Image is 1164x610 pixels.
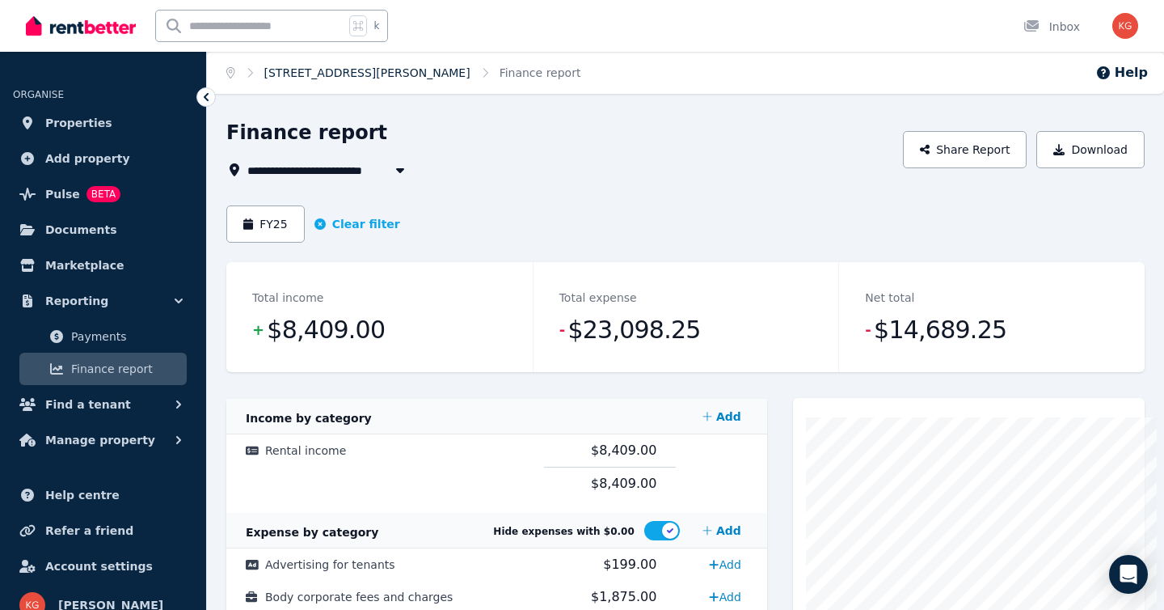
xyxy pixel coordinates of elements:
span: Rental income [265,444,346,457]
div: Inbox [1023,19,1080,35]
span: Account settings [45,557,153,576]
a: Finance report [19,353,187,385]
a: Marketplace [13,249,193,282]
a: Add property [13,142,193,175]
span: k [373,19,379,32]
a: [STREET_ADDRESS][PERSON_NAME] [264,66,470,79]
button: Share Report [903,131,1027,168]
span: $23,098.25 [567,314,700,346]
span: - [865,319,871,341]
button: Reporting [13,285,193,317]
span: Documents [45,220,117,239]
span: Manage property [45,430,155,450]
div: Open Intercom Messenger [1109,555,1148,594]
span: Marketplace [45,256,124,275]
span: Reporting [45,291,108,311]
span: Find a tenant [45,395,131,414]
a: Documents [13,214,193,246]
button: Download [1036,131,1145,168]
a: Help centre [13,479,193,511]
span: - [559,319,565,341]
span: Advertising for tenants [265,558,395,571]
a: Add [696,515,748,547]
span: $1,875.00 [591,589,656,604]
button: FY25 [226,205,305,243]
a: PulseBETA [13,178,193,210]
span: + [252,319,264,341]
span: BETA [86,186,120,202]
span: $8,409.00 [267,314,385,346]
span: Payments [71,327,180,346]
dt: Net total [865,288,914,307]
img: RentBetter [26,14,136,38]
span: Help centre [45,485,120,505]
button: Help [1095,63,1148,83]
span: $14,689.25 [874,314,1006,346]
nav: Breadcrumb [207,52,600,94]
span: Properties [45,113,112,133]
span: $8,409.00 [591,443,656,458]
span: Refer a friend [45,521,133,540]
a: Finance report [500,66,581,79]
span: Expense by category [246,526,378,539]
img: Kieren Gattone [1112,13,1138,39]
dt: Total expense [559,288,637,307]
h1: Finance report [226,120,387,146]
span: Body corporate fees and charges [265,591,453,604]
button: Clear filter [314,216,400,232]
span: Pulse [45,184,80,204]
span: ORGANISE [13,89,64,100]
span: Finance report [71,359,180,379]
a: Add [702,584,747,610]
span: Add property [45,149,130,168]
a: Add [702,552,747,578]
a: Properties [13,107,193,139]
a: Payments [19,320,187,353]
span: $199.00 [603,557,656,572]
button: Find a tenant [13,388,193,421]
button: Manage property [13,424,193,456]
a: Account settings [13,550,193,582]
span: Income by category [246,412,372,425]
a: Add [696,400,748,433]
dt: Total income [252,288,323,307]
span: Hide expenses with $0.00 [493,526,634,537]
span: $8,409.00 [591,476,656,491]
a: Refer a friend [13,515,193,547]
